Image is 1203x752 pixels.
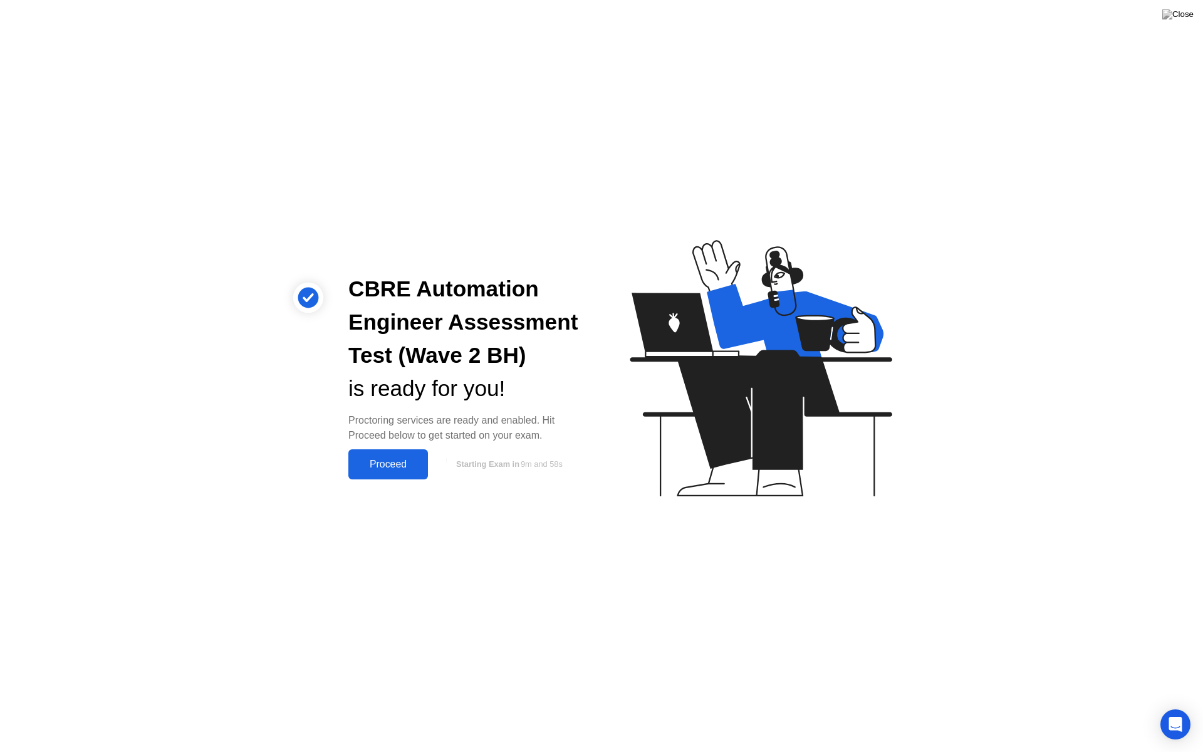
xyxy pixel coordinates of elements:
div: Proceed [352,459,424,470]
div: Open Intercom Messenger [1160,709,1190,739]
img: Close [1162,9,1194,19]
div: CBRE Automation Engineer Assessment Test (Wave 2 BH) [348,273,581,372]
button: Starting Exam in9m and 58s [434,452,581,476]
span: 9m and 58s [521,459,563,469]
button: Proceed [348,449,428,479]
div: is ready for you! [348,372,581,405]
div: Proctoring services are ready and enabled. Hit Proceed below to get started on your exam. [348,413,581,443]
